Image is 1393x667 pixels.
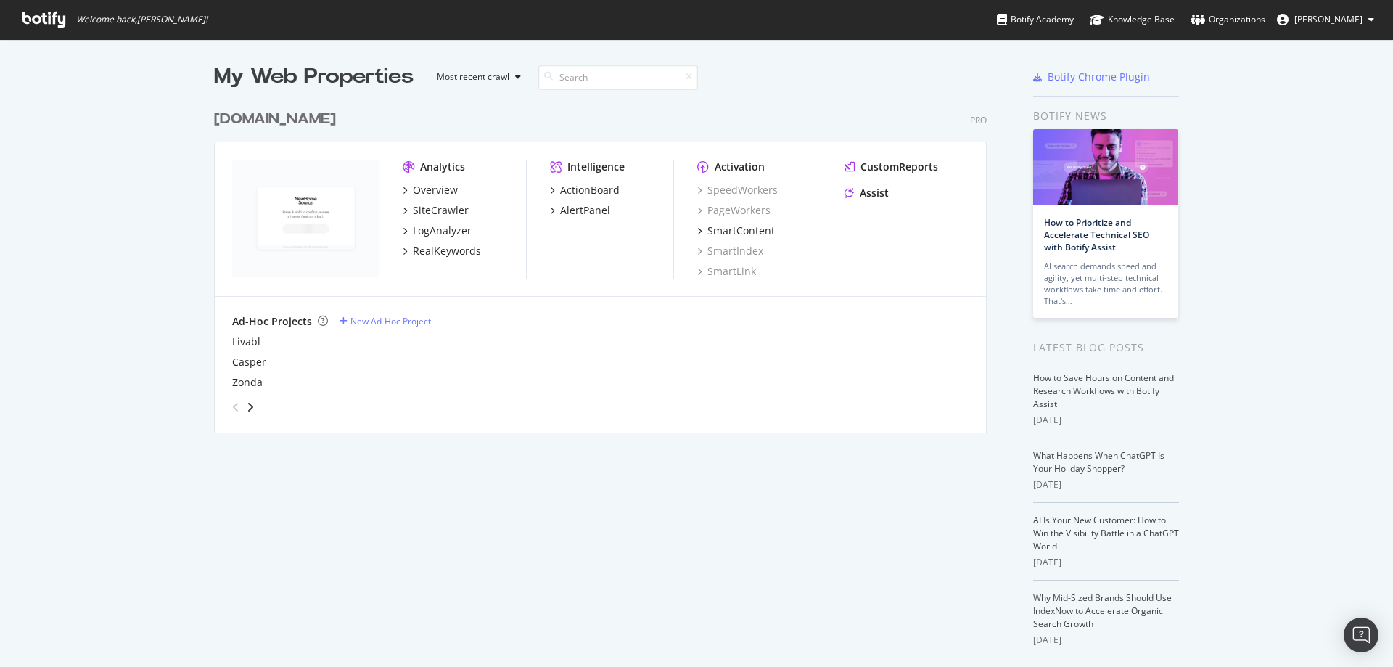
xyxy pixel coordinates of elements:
[860,160,938,174] div: CustomReports
[567,160,625,174] div: Intelligence
[1033,414,1179,427] div: [DATE]
[1033,129,1178,205] img: How to Prioritize and Accelerate Technical SEO with Botify Assist
[697,203,771,218] a: PageWorkers
[1044,216,1149,253] a: How to Prioritize and Accelerate Technical SEO with Botify Assist
[232,160,379,277] img: newhomesource.com
[697,264,756,279] a: SmartLink
[550,203,610,218] a: AlertPanel
[340,315,431,327] a: New Ad-Hoc Project
[403,244,481,258] a: RealKeywords
[214,91,998,433] div: grid
[697,183,778,197] a: SpeedWorkers
[226,396,245,419] div: angle-left
[1033,478,1179,491] div: [DATE]
[1048,70,1150,84] div: Botify Chrome Plugin
[1090,12,1175,27] div: Knowledge Base
[1033,108,1179,124] div: Botify news
[425,65,527,89] button: Most recent crawl
[1294,13,1363,25] span: Jeff Flowers
[715,160,765,174] div: Activation
[232,335,260,349] a: Livabl
[1033,372,1174,410] a: How to Save Hours on Content and Research Workflows with Botify Assist
[697,244,763,258] a: SmartIndex
[1033,514,1179,552] a: AI Is Your New Customer: How to Win the Visibility Battle in a ChatGPT World
[413,203,469,218] div: SiteCrawler
[970,114,987,126] div: Pro
[860,186,889,200] div: Assist
[437,73,509,81] div: Most recent crawl
[1033,556,1179,569] div: [DATE]
[1033,340,1179,356] div: Latest Blog Posts
[1033,592,1172,630] a: Why Mid-Sized Brands Should Use IndexNow to Accelerate Organic Search Growth
[1191,12,1265,27] div: Organizations
[413,183,458,197] div: Overview
[1265,8,1386,31] button: [PERSON_NAME]
[1344,618,1378,652] div: Open Intercom Messenger
[560,203,610,218] div: AlertPanel
[997,12,1074,27] div: Botify Academy
[1033,70,1150,84] a: Botify Chrome Plugin
[707,224,775,238] div: SmartContent
[76,14,207,25] span: Welcome back, [PERSON_NAME] !
[214,109,336,130] div: [DOMAIN_NAME]
[214,62,414,91] div: My Web Properties
[845,186,889,200] a: Assist
[560,183,620,197] div: ActionBoard
[550,183,620,197] a: ActionBoard
[413,244,481,258] div: RealKeywords
[697,224,775,238] a: SmartContent
[232,314,312,329] div: Ad-Hoc Projects
[403,183,458,197] a: Overview
[214,109,342,130] a: [DOMAIN_NAME]
[350,315,431,327] div: New Ad-Hoc Project
[1033,449,1164,475] a: What Happens When ChatGPT Is Your Holiday Shopper?
[413,224,472,238] div: LogAnalyzer
[403,203,469,218] a: SiteCrawler
[845,160,938,174] a: CustomReports
[403,224,472,238] a: LogAnalyzer
[232,375,263,390] a: Zonda
[1044,261,1167,307] div: AI search demands speed and agility, yet multi-step technical workflows take time and effort. Tha...
[232,355,266,369] a: Casper
[538,65,698,90] input: Search
[1033,634,1179,647] div: [DATE]
[245,400,255,414] div: angle-right
[420,160,465,174] div: Analytics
